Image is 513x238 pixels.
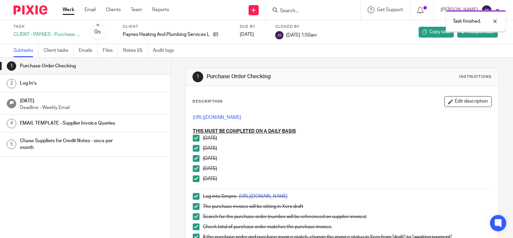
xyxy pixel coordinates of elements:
p: Description [192,99,223,104]
div: [DATE] [240,31,267,38]
h1: Log In's [20,78,116,88]
div: 1 [192,71,203,82]
div: 0 [94,28,101,36]
p: Task finished. [453,18,481,25]
a: Files [103,44,118,57]
p: Deadline - Weekly Email [20,104,164,111]
label: Task [14,24,81,29]
p: The purchase invoice will be sitting in Xero draft [203,203,491,210]
a: Reports [152,6,169,13]
a: Work [63,6,74,13]
h1: Chase Suppliers for Credit Notes - once per month [20,136,116,153]
div: 1 [7,61,16,71]
p: Search for the purchase order (number will be referenced on supplier invoice) [203,213,491,220]
button: Edit description [444,96,492,107]
p: [DATE] [203,165,491,172]
label: Due by [240,24,267,29]
div: Instructions [459,74,492,80]
div: 5 [7,139,16,149]
img: Pixie [14,5,47,15]
p: Check total of purchase order matches the purchase invoice. [203,223,491,230]
a: [URL][DOMAIN_NAME] [193,115,241,120]
small: /5 [97,30,101,34]
a: [URL][DOMAIN_NAME] [239,194,287,199]
a: Emails [79,44,98,57]
h1: EMAIL TEMPLATE - Supplier Invoice Queries [20,118,116,128]
p: [DATE] [203,145,491,152]
p: [DATE] [203,135,491,142]
p: [DATE] [203,155,491,162]
p: [DATE] [203,175,491,182]
p: Log into Simpro - [203,193,491,200]
p: Paynes Heating And Plumbing Services Limited [123,31,210,38]
a: Email [85,6,96,13]
a: Subtasks [14,44,39,57]
label: Client [123,24,231,29]
span: [DATE] 1:50am [286,33,317,37]
h1: Purchase Order Checking [20,61,116,71]
h1: Purchase Order Checking [207,73,356,80]
img: svg%3E [275,31,283,39]
div: CLIENT - PAYNES - Purchase Order Matching [14,31,81,38]
h1: [DATE] [20,96,164,104]
div: 2 [7,79,16,88]
a: Team [131,6,142,13]
img: svg%3E [481,5,492,16]
div: 4 [7,119,16,128]
a: Audit logs [153,44,179,57]
a: Clients [106,6,121,13]
a: Client tasks [44,44,74,57]
a: Notes (0) [123,44,148,57]
u: THIS MUST BE COMPLETED ON A DAILY BASIS [193,129,296,134]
